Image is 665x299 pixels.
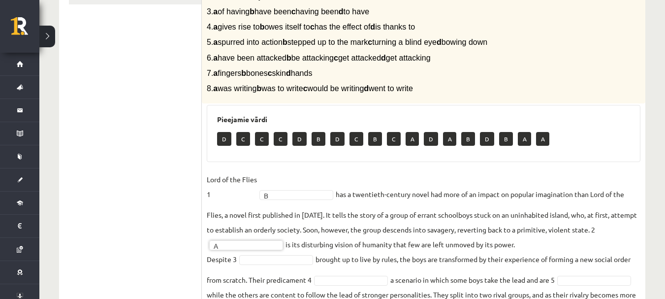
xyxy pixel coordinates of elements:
[292,132,307,146] p: D
[303,84,308,93] b: c
[518,132,531,146] p: A
[213,84,218,93] b: a
[207,7,369,16] span: 3. of having have been having been to have
[207,38,487,46] span: 5. spurred into action stepped up to the mark turning a blind eye bowing down
[349,132,363,146] p: C
[250,7,254,16] b: b
[268,69,272,77] b: c
[330,132,345,146] p: D
[209,240,283,250] a: A
[213,38,218,46] b: a
[283,38,287,46] b: b
[213,23,218,31] b: a
[286,69,291,77] b: d
[256,84,261,93] b: b
[339,7,344,16] b: d
[274,132,287,146] p: C
[461,132,475,146] p: B
[207,54,431,62] span: 6. have been attacked be attacking get attacked get attacking
[364,84,369,93] b: d
[443,132,456,146] p: A
[241,69,246,77] b: b
[368,132,382,146] p: B
[213,7,218,16] b: a
[480,132,494,146] p: D
[381,54,386,62] b: d
[387,132,401,146] p: C
[260,23,265,31] b: b
[334,54,338,62] b: c
[217,132,231,146] p: D
[207,84,413,93] span: 8. was writing was to write would be writing went to write
[207,252,237,266] p: Despite 3
[312,132,325,146] p: B
[310,23,315,31] b: c
[368,38,372,46] b: c
[291,7,296,16] b: c
[406,132,419,146] p: A
[370,23,375,31] b: d
[207,172,257,201] p: Lord of the Flies 1
[437,38,442,46] b: d
[499,132,513,146] p: B
[217,115,630,124] h3: Pieejamie vārdi
[236,132,250,146] p: C
[213,69,218,77] b: a
[264,191,320,200] span: B
[286,54,291,62] b: b
[214,241,270,251] span: A
[255,132,269,146] p: C
[424,132,438,146] p: D
[259,190,333,200] a: B
[536,132,549,146] p: A
[207,69,312,77] span: 7. fingers bones skin hands
[207,23,415,31] span: 4. gives rise to owes itself to has the effect of is thanks to
[11,17,39,42] a: Rīgas 1. Tālmācības vidusskola
[213,54,218,62] b: a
